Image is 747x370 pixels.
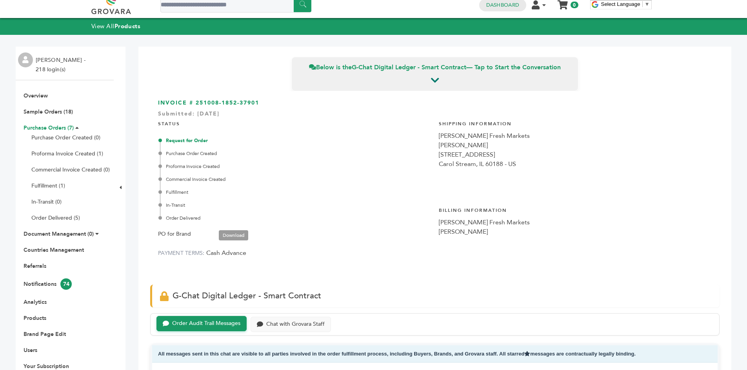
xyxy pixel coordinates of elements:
a: Users [24,347,37,354]
h4: Shipping Information [439,115,712,131]
span: G-Chat Digital Ledger - Smart Contract [173,290,321,301]
a: Order Delivered (5) [31,214,80,222]
a: Overview [24,92,48,99]
div: Order Delivered [160,215,431,222]
a: Dashboard [486,2,519,9]
li: [PERSON_NAME] - 218 login(s) [36,56,87,74]
div: [PERSON_NAME] [439,227,712,236]
div: [PERSON_NAME] Fresh Markets [439,218,712,227]
div: Purchase Order Created [160,150,431,157]
label: PO for Brand [158,229,191,239]
a: Fulfillment (1) [31,182,65,190]
strong: G-Chat Digital Ledger - Smart Contract [352,63,466,72]
div: Proforma Invoice Created [160,163,431,170]
span: 0 [571,2,578,8]
span: ▼ [645,1,650,7]
a: Commercial Invoice Created (0) [31,166,110,173]
div: [STREET_ADDRESS] [439,150,712,159]
div: All messages sent in this chat are visible to all parties involved in the order fulfillment proce... [152,345,718,363]
a: Analytics [24,298,47,306]
span: Cash Advance [206,249,246,257]
span: 74 [60,278,72,290]
a: Proforma Invoice Created (1) [31,150,103,157]
img: profile.png [18,52,33,67]
a: Purchase Order Created (0) [31,134,100,141]
div: In-Transit [160,202,431,209]
span: Select Language [601,1,640,7]
div: Chat with Grovara Staff [266,321,325,328]
div: Commercial Invoice Created [160,176,431,183]
div: [PERSON_NAME] Fresh Markets [439,131,712,141]
a: Brand Page Edit [24,330,66,338]
a: Select Language​ [601,1,650,7]
div: [PERSON_NAME] [439,141,712,150]
a: Your Subscription [24,363,69,370]
span: Below is the — Tap to Start the Conversation [309,63,561,72]
a: Referrals [24,262,46,270]
div: Order Audit Trail Messages [172,320,240,327]
h4: STATUS [158,115,431,131]
h3: INVOICE # 251008-1852-37901 [158,99,712,107]
a: Purchase Orders (7) [24,124,74,132]
div: Request for Order [160,137,431,144]
a: Notifications74 [24,280,72,288]
a: Sample Orders (18) [24,108,73,116]
h4: Billing Information [439,201,712,218]
a: In-Transit (0) [31,198,62,206]
a: View AllProducts [91,22,141,30]
div: Carol Stream, IL 60188 - US [439,159,712,169]
a: Products [24,314,46,322]
a: Countries Management [24,246,84,254]
a: Document Management (0) [24,230,94,238]
a: Download [219,230,248,240]
div: Fulfillment [160,189,431,196]
label: PAYMENT TERMS: [158,249,205,257]
div: Submitted: [DATE] [158,110,712,122]
strong: Products [115,22,140,30]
